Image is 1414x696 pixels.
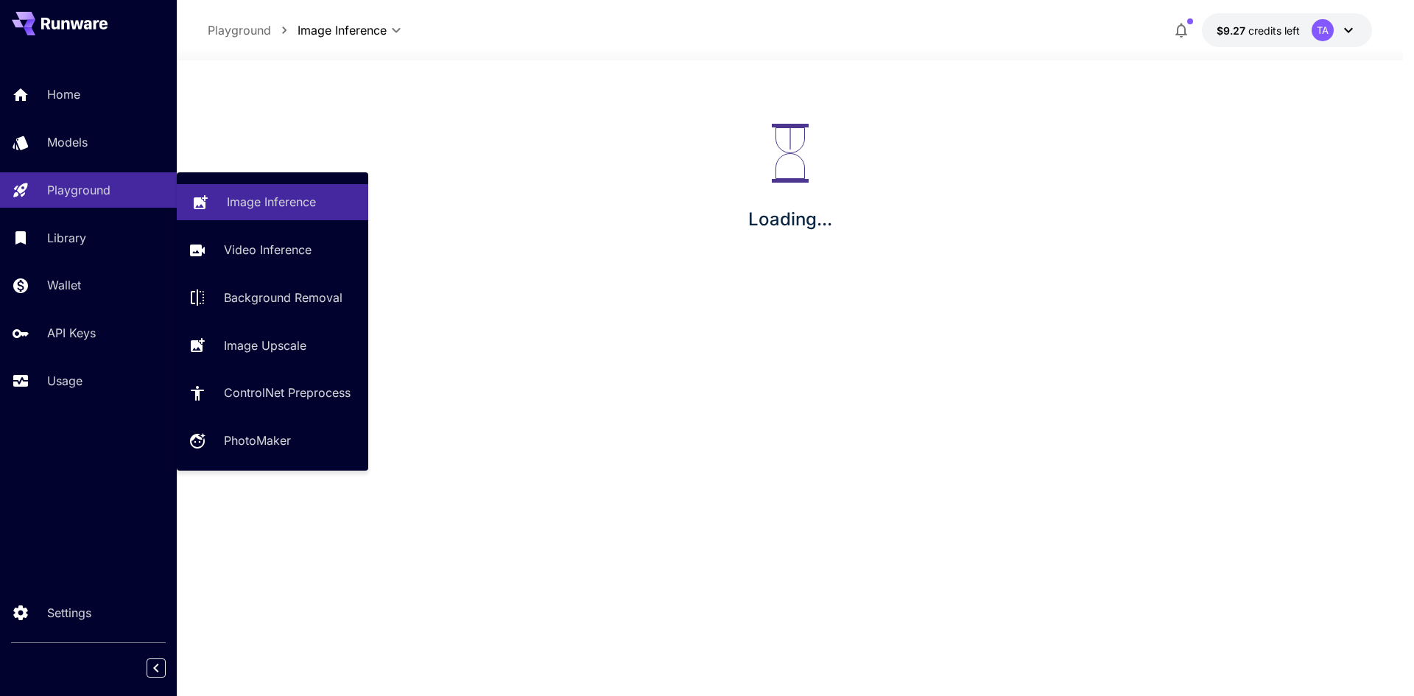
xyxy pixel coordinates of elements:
[1202,13,1372,47] button: $9.27289
[227,193,316,211] p: Image Inference
[47,133,88,151] p: Models
[47,229,86,247] p: Library
[1217,23,1300,38] div: $9.27289
[177,184,368,220] a: Image Inference
[177,232,368,268] a: Video Inference
[47,372,82,390] p: Usage
[177,375,368,411] a: ControlNet Preprocess
[1248,24,1300,37] span: credits left
[47,85,80,103] p: Home
[224,337,306,354] p: Image Upscale
[1312,19,1334,41] div: TA
[224,384,351,401] p: ControlNet Preprocess
[298,21,387,39] span: Image Inference
[177,423,368,459] a: PhotoMaker
[208,21,298,39] nav: breadcrumb
[47,604,91,622] p: Settings
[748,206,832,233] p: Loading...
[224,432,291,449] p: PhotoMaker
[158,655,177,681] div: Collapse sidebar
[224,289,342,306] p: Background Removal
[47,181,110,199] p: Playground
[47,324,96,342] p: API Keys
[177,280,368,316] a: Background Removal
[208,21,271,39] p: Playground
[177,327,368,363] a: Image Upscale
[224,241,312,259] p: Video Inference
[147,658,166,678] button: Collapse sidebar
[1217,24,1248,37] span: $9.27
[47,276,81,294] p: Wallet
